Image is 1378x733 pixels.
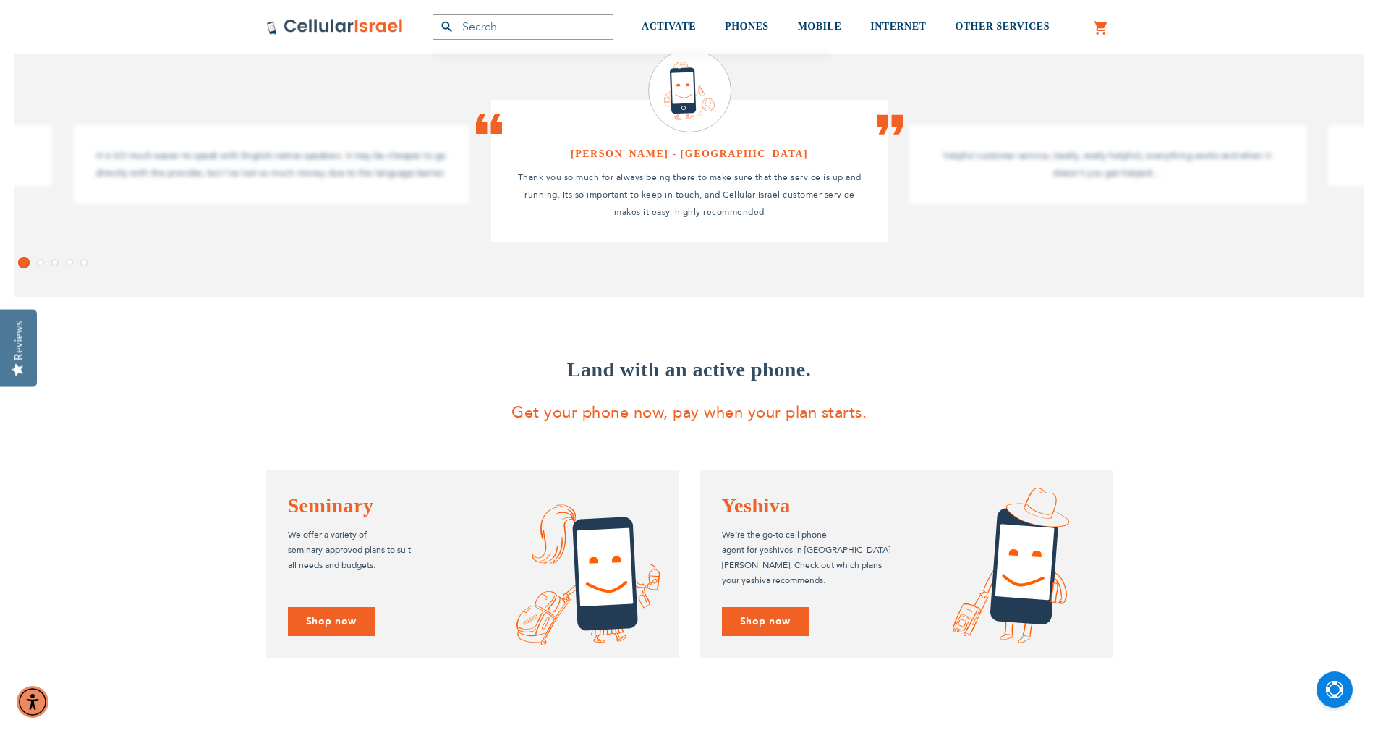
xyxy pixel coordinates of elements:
span: ACTIVATE [642,21,696,32]
p: Get your phone now, pay when your plan starts. [266,399,1113,427]
div: Accessibility Menu [17,686,48,718]
span: PHONES [725,21,769,32]
span: OTHER SERVICES [955,21,1050,32]
h3: Land with an active phone. [266,355,1113,384]
p: Thank you so much for always being there to make sure that the service is up and running. Its so ... [513,169,866,221]
h4: [PERSON_NAME] - [GEOGRAPHIC_DATA] [513,147,866,161]
h4: Yeshiva [722,491,1091,520]
input: Search [433,14,613,40]
div: Reviews [12,321,25,360]
p: helpful customer service, (really, really helpful), everything works and when it doesn't you get ... [931,147,1284,182]
span: MOBILE [798,21,842,32]
h4: Seminary [288,491,657,520]
span: INTERNET [870,21,926,32]
p: We’re the go-to cell phone agent for yeshivos in [GEOGRAPHIC_DATA] [PERSON_NAME]. Check out which... [722,527,1091,588]
p: We offer a variety of seminary-approved plans to suit all needs and budgets. [288,527,657,573]
p: It is SO much easier to speak with English-native speakers. It may be cheaper to go directly with... [95,147,448,182]
a: Shop now [722,607,809,637]
img: Cellular Israel Logo [266,18,404,35]
a: Shop now [288,607,375,637]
